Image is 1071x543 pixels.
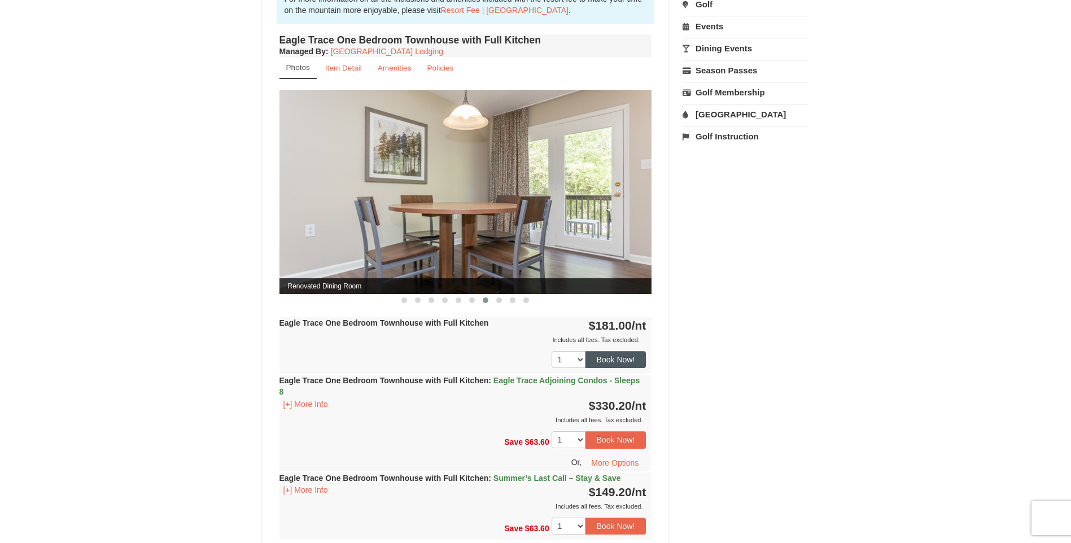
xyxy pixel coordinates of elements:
[331,47,443,56] a: [GEOGRAPHIC_DATA] Lodging
[286,63,310,72] small: Photos
[427,64,453,72] small: Policies
[585,351,646,368] button: Book Now!
[683,16,808,37] a: Events
[589,319,646,332] strong: $181.00
[525,437,549,446] span: $63.60
[589,485,632,498] span: $149.20
[683,126,808,147] a: Golf Instruction
[325,64,362,72] small: Item Detail
[419,57,461,79] a: Policies
[279,47,326,56] span: Managed By
[279,474,621,483] strong: Eagle Trace One Bedroom Townhouse with Full Kitchen
[488,376,491,385] span: :
[683,60,808,81] a: Season Passes
[279,47,329,56] strong: :
[279,376,640,396] strong: Eagle Trace One Bedroom Townhouse with Full Kitchen
[504,437,523,446] span: Save
[585,518,646,535] button: Book Now!
[683,82,808,103] a: Golf Membership
[441,6,569,15] a: Resort Fee | [GEOGRAPHIC_DATA]
[279,57,317,79] a: Photos
[632,399,646,412] span: /nt
[279,414,646,426] div: Includes all fees. Tax excluded.
[632,319,646,332] span: /nt
[488,474,491,483] span: :
[683,38,808,59] a: Dining Events
[279,90,652,294] img: Renovated Dining Room
[632,485,646,498] span: /nt
[279,318,489,327] strong: Eagle Trace One Bedroom Townhouse with Full Kitchen
[493,474,621,483] span: Summer’s Last Call – Stay & Save
[279,484,332,496] button: [+] More Info
[318,57,369,79] a: Item Detail
[504,523,523,532] span: Save
[589,399,632,412] span: $330.20
[525,523,549,532] span: $63.60
[571,457,582,466] span: Or,
[378,64,412,72] small: Amenities
[370,57,419,79] a: Amenities
[279,501,646,512] div: Includes all fees. Tax excluded.
[683,104,808,125] a: [GEOGRAPHIC_DATA]
[279,34,652,46] h4: Eagle Trace One Bedroom Townhouse with Full Kitchen
[279,398,332,410] button: [+] More Info
[279,334,646,345] div: Includes all fees. Tax excluded.
[584,454,646,471] button: More Options
[279,278,652,294] span: Renovated Dining Room
[585,431,646,448] button: Book Now!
